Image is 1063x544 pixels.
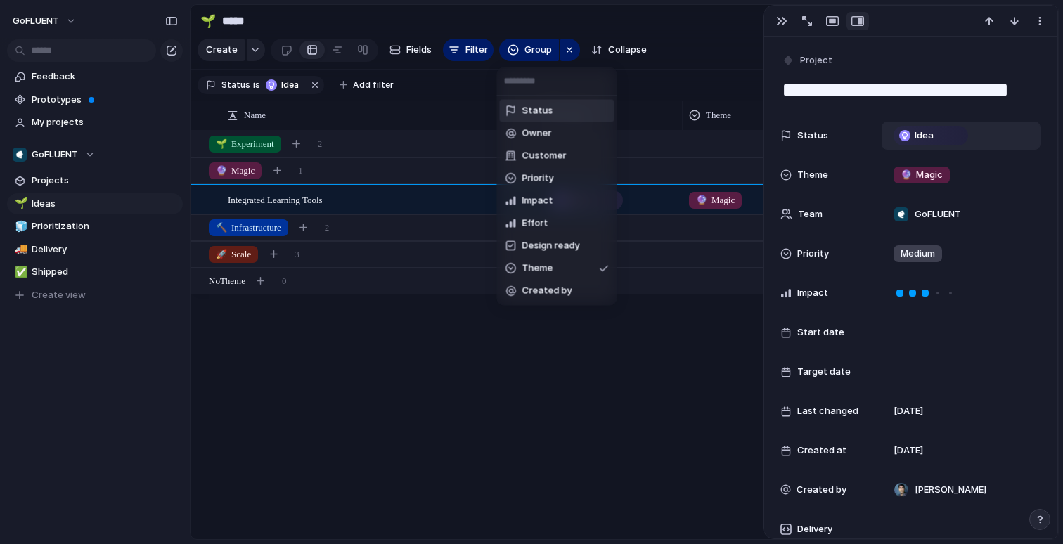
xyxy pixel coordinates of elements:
[522,171,554,186] span: Priority
[522,194,553,208] span: Impact
[522,216,548,231] span: Effort
[522,261,553,276] span: Theme
[522,149,567,163] span: Customer
[522,104,553,118] span: Status
[522,127,552,141] span: Owner
[522,284,572,298] span: Created by
[522,239,580,253] span: Design ready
